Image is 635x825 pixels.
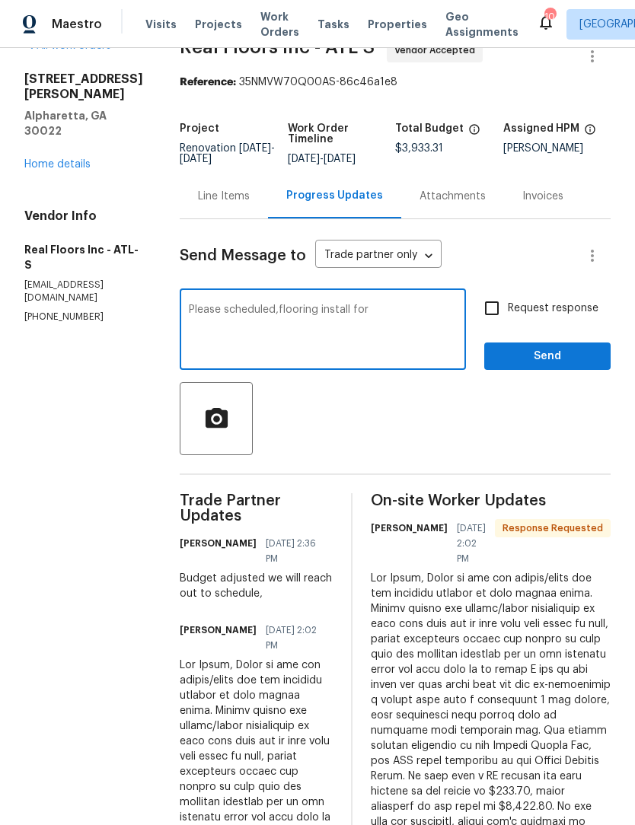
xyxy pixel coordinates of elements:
span: [DATE] 2:36 PM [266,536,324,566]
h5: Assigned HPM [503,123,579,134]
div: Invoices [522,189,563,204]
h4: Vendor Info [24,209,143,224]
span: Tasks [317,19,349,30]
div: 104 [544,9,555,24]
span: [DATE] [288,154,320,164]
h5: Alpharetta, GA 30022 [24,108,143,139]
div: [PERSON_NAME] [503,143,611,154]
h5: Work Order Timeline [288,123,396,145]
p: [EMAIL_ADDRESS][DOMAIN_NAME] [24,279,143,304]
span: Send Message to [180,248,306,263]
span: - [288,154,356,164]
span: Send [496,347,598,366]
div: Progress Updates [286,188,383,203]
span: - [180,143,275,164]
h6: [PERSON_NAME] [180,536,257,551]
div: 35NMVW70Q00AS-86c46a1e8 [180,75,611,90]
button: Send [484,342,611,371]
span: Maestro [52,17,102,32]
span: [DATE] 2:02 PM [457,521,486,566]
textarea: Please scheduled,flooring install for [189,304,457,358]
div: Attachments [420,189,486,204]
h2: [STREET_ADDRESS][PERSON_NAME] [24,72,143,102]
span: Trade Partner Updates [180,493,333,524]
span: [DATE] [239,143,271,154]
h5: Total Budget [395,123,464,134]
span: Real Floors Inc - ATL-S [180,38,375,56]
span: The total cost of line items that have been proposed by Opendoor. This sum includes line items th... [468,123,480,143]
div: Budget adjusted we will reach out to schedule, [180,571,333,601]
h5: Real Floors Inc - ATL-S [24,242,143,272]
span: The hpm assigned to this work order. [584,123,596,143]
span: Renovation [180,143,275,164]
span: Vendor Accepted [394,43,481,58]
span: Work Orders [260,9,299,40]
span: Visits [145,17,177,32]
span: Response Requested [496,521,609,536]
span: Projects [195,17,242,32]
div: Trade partner only [315,244,442,269]
p: [PHONE_NUMBER] [24,311,143,323]
span: Request response [508,301,598,317]
span: On-site Worker Updates [371,493,611,508]
span: Geo Assignments [445,9,519,40]
h5: Project [180,123,219,134]
span: $3,933.31 [395,143,443,154]
span: [DATE] [324,154,356,164]
span: [DATE] 2:02 PM [266,623,324,653]
span: Properties [368,17,427,32]
div: Line Items [198,189,250,204]
h6: [PERSON_NAME] [180,623,257,638]
b: Reference: [180,77,236,88]
h6: [PERSON_NAME] [371,521,448,536]
a: Home details [24,159,91,170]
span: [DATE] [180,154,212,164]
